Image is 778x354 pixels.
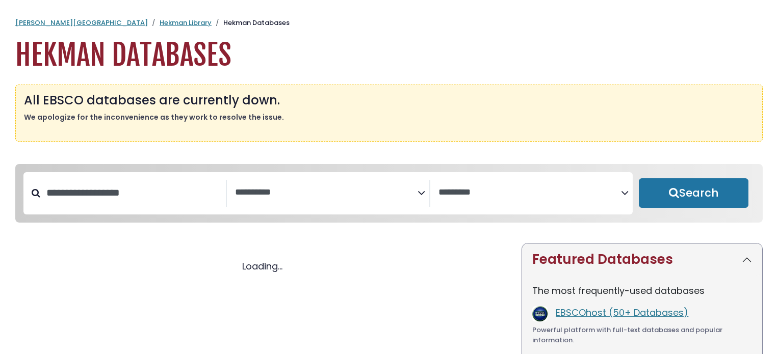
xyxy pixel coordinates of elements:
button: Featured Databases [522,243,762,276]
p: The most frequently-used databases [532,284,752,297]
div: Loading... [15,259,509,273]
p: We apologize for the inconvenience as they work to resolve the issue. [24,112,284,123]
li: Hekman Databases [212,18,290,28]
div: Powerful platform with full-text databases and popular information. [532,325,752,345]
textarea: Search [438,187,621,198]
h1: Hekman Databases [15,38,763,72]
textarea: Search [235,187,418,198]
nav: Search filters [15,164,763,223]
input: Search database by title or keyword [40,184,226,201]
nav: breadcrumb [15,18,763,28]
a: EBSCOhost (50+ Databases) [556,306,688,319]
h3: All EBSCO databases are currently down. [24,93,284,108]
a: Hekman Library [160,18,212,28]
button: Submit for Search Results [639,178,748,208]
a: [PERSON_NAME][GEOGRAPHIC_DATA] [15,18,148,28]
